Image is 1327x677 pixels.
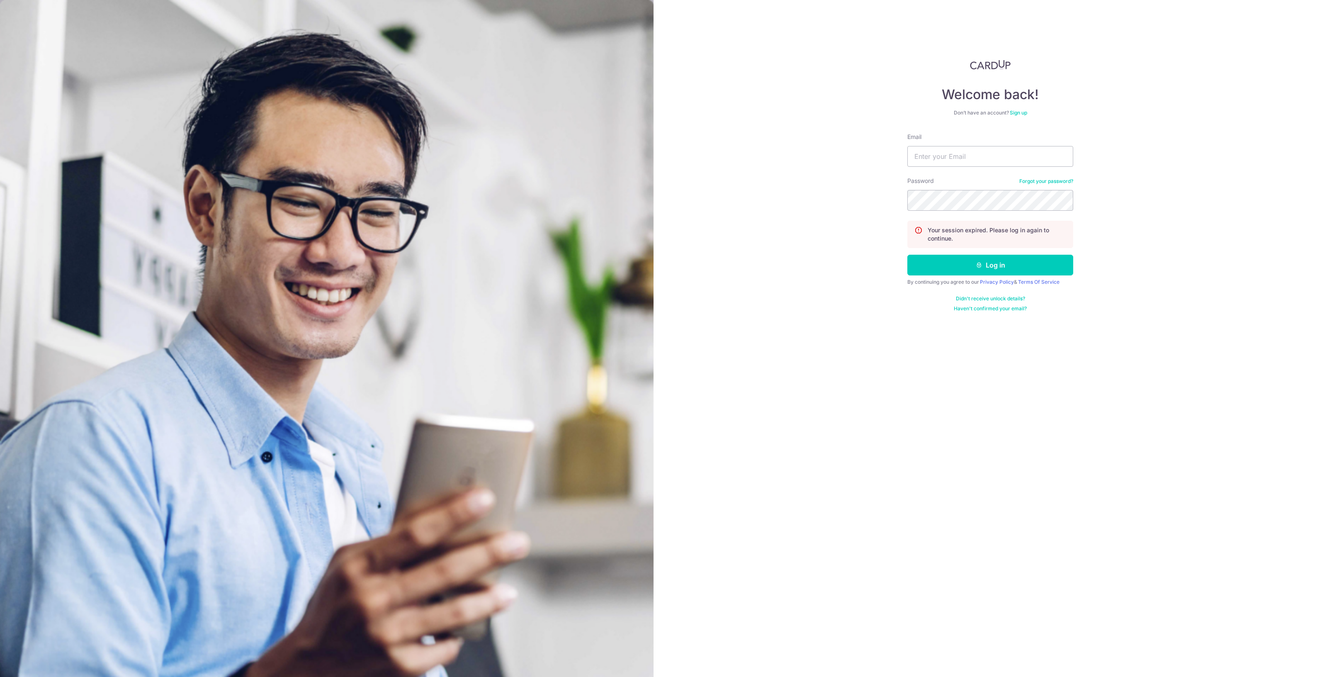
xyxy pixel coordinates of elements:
label: Password [907,177,934,185]
div: Don’t have an account? [907,110,1073,116]
p: Your session expired. Please log in again to continue. [928,226,1066,243]
a: Haven't confirmed your email? [954,305,1027,312]
label: Email [907,133,921,141]
img: CardUp Logo [970,60,1011,70]
div: By continuing you agree to our & [907,279,1073,285]
a: Sign up [1010,110,1027,116]
button: Log in [907,255,1073,275]
h4: Welcome back! [907,86,1073,103]
a: Forgot your password? [1019,178,1073,185]
a: Didn't receive unlock details? [956,295,1025,302]
a: Terms Of Service [1018,279,1060,285]
input: Enter your Email [907,146,1073,167]
a: Privacy Policy [980,279,1014,285]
